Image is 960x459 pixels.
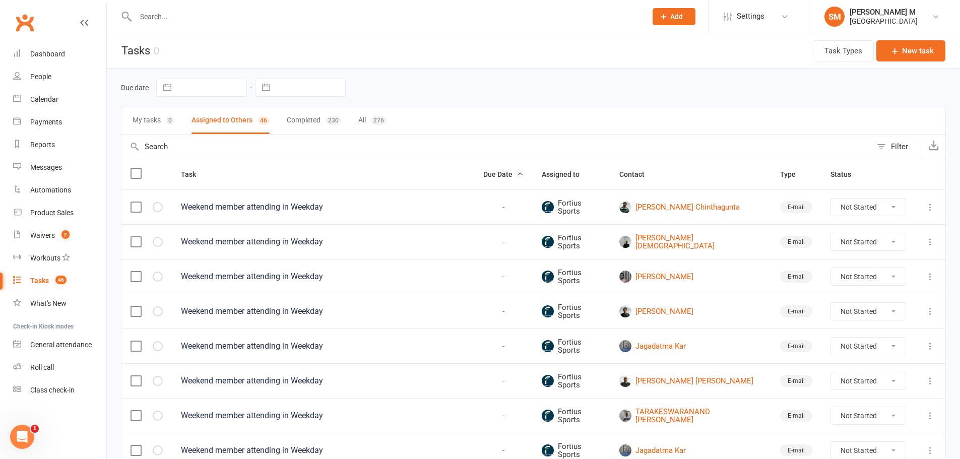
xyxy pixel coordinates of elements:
[133,10,639,24] input: Search...
[850,17,918,26] div: [GEOGRAPHIC_DATA]
[780,375,812,387] div: E-mail
[830,168,862,180] button: Status
[619,168,656,180] button: Contact
[483,168,524,180] button: Due Date
[850,8,918,17] div: [PERSON_NAME] M
[876,40,945,61] button: New task
[780,201,812,213] div: E-mail
[813,40,874,61] button: Task Types
[542,236,554,248] img: Fortius Sports
[181,445,465,455] div: Weekend member attending in Weekday
[780,410,812,422] div: E-mail
[13,356,106,379] a: Roll call
[30,386,75,394] div: Class check-in
[483,307,524,316] div: -
[30,209,74,217] div: Product Sales
[13,43,106,65] a: Dashboard
[181,306,465,316] div: Weekend member attending in Weekday
[483,412,524,420] div: -
[10,425,34,449] iframe: Intercom live chat
[780,271,812,283] div: E-mail
[619,236,631,248] img: Hari Krishna
[542,408,601,424] span: Fortius Sports
[13,134,106,156] a: Reports
[619,271,631,283] img: Dilip Nomula
[619,444,762,456] a: Jagadatma Kar
[13,270,106,292] a: Tasks 46
[619,408,762,424] a: TARAKESWARANAND [PERSON_NAME]
[181,170,207,178] span: Task
[13,379,106,402] a: Class kiosk mode
[121,135,872,159] input: Search
[872,135,922,159] button: Filter
[13,88,106,111] a: Calendar
[30,50,65,58] div: Dashboard
[670,13,683,21] span: Add
[542,410,554,422] img: Fortius Sports
[619,170,656,178] span: Contact
[371,116,387,125] div: 276
[780,170,807,178] span: Type
[619,305,631,317] img: Ashok Pyaram
[121,84,149,92] label: Due date
[483,377,524,385] div: -
[780,168,807,180] button: Type
[542,201,554,213] img: Fortius Sports
[824,7,845,27] div: SM
[542,373,601,389] span: Fortius Sports
[191,107,270,134] button: Assigned to Others46
[30,163,62,171] div: Messages
[30,231,55,239] div: Waivers
[542,303,601,320] span: Fortius Sports
[653,8,695,25] button: Add
[737,5,764,28] span: Settings
[287,107,341,134] button: Completed230
[483,203,524,212] div: -
[133,107,174,134] button: My tasks0
[181,376,465,386] div: Weekend member attending in Weekday
[619,234,762,250] a: [PERSON_NAME][DEMOGRAPHIC_DATA]
[30,141,55,149] div: Reports
[166,116,174,125] div: 0
[619,340,762,352] a: Jagadatma Kar
[30,299,67,307] div: What's New
[13,179,106,202] a: Automations
[12,10,37,35] a: Clubworx
[542,199,601,216] span: Fortius Sports
[780,236,812,248] div: E-mail
[483,170,524,178] span: Due Date
[13,111,106,134] a: Payments
[13,292,106,315] a: What's New
[13,224,106,247] a: Waivers 2
[181,341,465,351] div: Weekend member attending in Weekday
[30,277,49,285] div: Tasks
[891,141,908,153] div: Filter
[619,444,631,456] img: Jagadatma Kar
[483,342,524,351] div: -
[30,73,51,81] div: People
[780,340,812,352] div: E-mail
[30,118,62,126] div: Payments
[30,95,58,103] div: Calendar
[107,33,159,68] h1: Tasks
[619,375,762,387] a: [PERSON_NAME] [PERSON_NAME]
[830,170,862,178] span: Status
[154,45,159,57] div: 0
[30,254,60,262] div: Workouts
[542,444,554,456] img: Fortius Sports
[619,410,631,422] img: TARAKESWARANAND DODDAPANENI
[326,116,341,125] div: 230
[619,340,631,352] img: Jagadatma Kar
[13,247,106,270] a: Workouts
[13,334,106,356] a: General attendance kiosk mode
[31,425,39,433] span: 1
[55,276,67,284] span: 46
[30,363,54,371] div: Roll call
[619,305,762,317] a: [PERSON_NAME]
[542,170,591,178] span: Assigned to
[542,269,601,285] span: Fortius Sports
[619,201,631,213] img: Vamsi Chinthagunta
[13,202,106,224] a: Product Sales
[30,186,71,194] div: Automations
[181,168,207,180] button: Task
